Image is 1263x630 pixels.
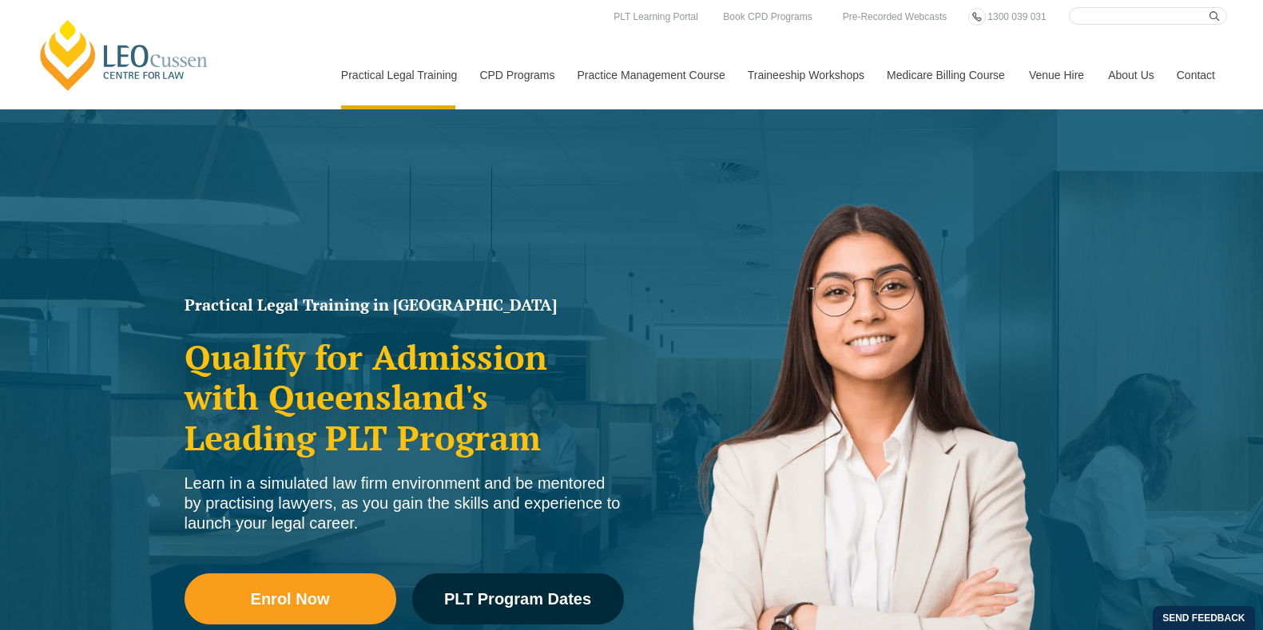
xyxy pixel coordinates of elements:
div: Learn in a simulated law firm environment and be mentored by practising lawyers, as you gain the ... [185,473,624,533]
a: PLT Program Dates [412,573,624,624]
a: 1300 039 031 [983,8,1050,26]
a: [PERSON_NAME] Centre for Law [36,18,212,93]
a: PLT Learning Portal [610,8,702,26]
a: Contact [1165,41,1227,109]
a: Enrol Now [185,573,396,624]
a: Practical Legal Training [329,41,468,109]
a: Venue Hire [1017,41,1096,109]
iframe: LiveChat chat widget [1156,523,1223,590]
span: 1300 039 031 [987,11,1046,22]
span: PLT Program Dates [444,591,591,607]
h1: Practical Legal Training in [GEOGRAPHIC_DATA] [185,297,624,313]
a: CPD Programs [467,41,565,109]
a: Book CPD Programs [719,8,816,26]
a: About Us [1096,41,1165,109]
a: Medicare Billing Course [875,41,1017,109]
a: Traineeship Workshops [736,41,875,109]
h2: Qualify for Admission with Queensland's Leading PLT Program [185,337,624,458]
a: Pre-Recorded Webcasts [839,8,951,26]
span: Enrol Now [251,591,330,607]
a: Practice Management Course [566,41,736,109]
